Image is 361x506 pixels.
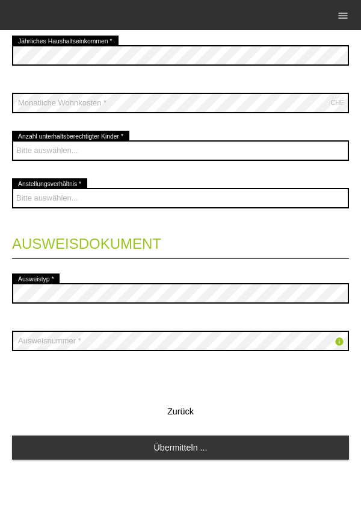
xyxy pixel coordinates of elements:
[337,10,349,22] i: menu
[335,337,344,346] i: info
[331,11,355,19] a: menu
[12,399,349,423] button: Zurück
[12,436,349,459] a: Übermitteln ...
[335,338,344,348] a: info
[12,223,349,259] legend: Ausweisdokument
[330,99,344,106] div: CHF
[167,407,194,416] span: Zurück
